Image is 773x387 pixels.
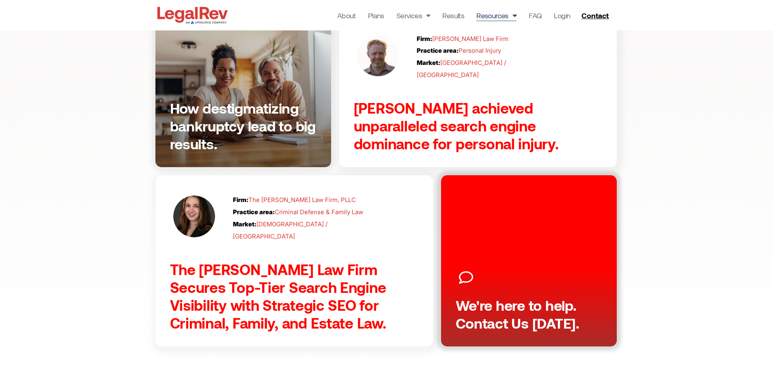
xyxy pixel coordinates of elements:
strong: Market: [233,220,256,228]
strong: Firm: [233,196,248,204]
strong: Practice area: [417,47,459,54]
strong: Practice area: [233,208,275,216]
strong: Firm: [417,35,432,43]
span: Contact [581,12,609,19]
a: FAQ [529,10,542,21]
a: Plans [368,10,384,21]
a: Results [442,10,464,21]
a: We're here to help. Contact Us [DATE]. [441,175,617,346]
h2: The [PERSON_NAME] Law Firm Secures Top-Tier Search Engine Visibility with Strategic SEO for Crimi... [170,260,418,332]
h2: [PERSON_NAME] achieved unparalleled search engine dominance for personal injury. [354,99,602,153]
strong: Market: [417,59,440,67]
a: About [337,10,356,21]
a: Resources [476,10,517,21]
a: How destigmatizing bankruptcy lead to big results. [155,14,331,168]
p: The [PERSON_NAME] Law Firm, PLLC Criminal Defense & Family Law [DEMOGRAPHIC_DATA] / [GEOGRAPHIC_D... [233,194,367,243]
a: Contact [578,9,614,22]
a: Services [396,10,431,21]
p: [PERSON_NAME] Law Firm Personal Injury [GEOGRAPHIC_DATA] / [GEOGRAPHIC_DATA] [417,33,518,82]
h2: How destigmatizing bankruptcy lead to big results. [170,99,317,153]
h2: We're here to help. Contact Us [DATE]. [456,296,602,332]
a: Firm:The [PERSON_NAME] Law Firm, PLLCPractice area:Criminal Defense & Family LawMarket:[DEMOGRAPH... [155,175,433,346]
nav: Menu [337,10,571,21]
a: Firm:[PERSON_NAME] Law FirmPractice area:Personal InjuryMarket:[GEOGRAPHIC_DATA] / [GEOGRAPHIC_DA... [339,14,617,168]
a: Login [554,10,570,21]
